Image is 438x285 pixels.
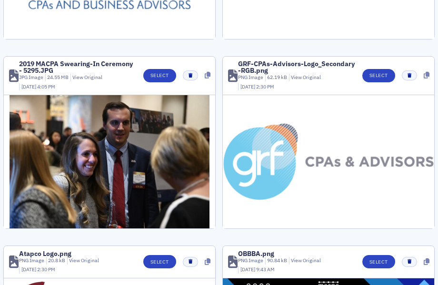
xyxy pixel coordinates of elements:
div: 2019 MACPA Swearing-In Ceremony - 5295.JPG [19,60,137,74]
span: [DATE] [21,83,37,90]
span: 9:43 AM [256,266,275,273]
span: 4:05 PM [37,83,55,90]
span: 2:30 PM [37,266,55,273]
span: [DATE] [240,83,256,90]
button: Select [143,69,176,82]
a: View Original [72,74,102,80]
div: Atapco Logo.png [19,250,71,257]
a: View Original [291,257,321,264]
div: 62.19 kB [265,74,288,81]
a: View Original [291,74,321,80]
div: 90.84 kB [265,257,288,265]
div: OBBBA.png [238,250,274,257]
div: GRF-CPAs-Advisors-Logo_Secondary-RGB.png [238,60,356,74]
button: Select [362,69,395,82]
span: [DATE] [21,266,37,273]
div: PNG Image [19,257,44,265]
div: PNG Image [238,257,263,265]
button: Select [143,255,176,268]
div: 24.55 MB [45,74,69,81]
span: 2:30 PM [256,83,274,90]
div: JPG Image [19,74,43,81]
button: Select [362,255,395,268]
div: 20.8 kB [46,257,66,265]
a: View Original [69,257,99,264]
span: [DATE] [240,266,256,273]
div: PNG Image [238,74,263,81]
